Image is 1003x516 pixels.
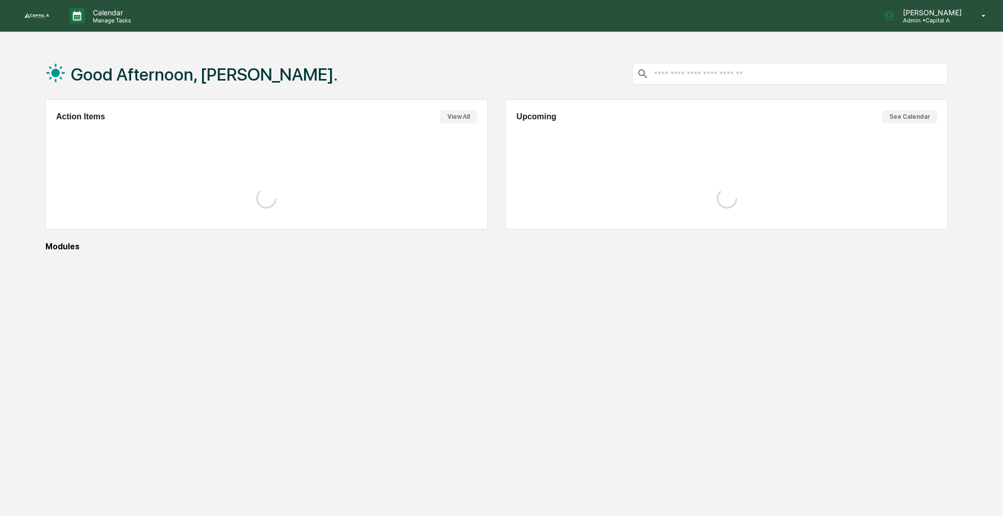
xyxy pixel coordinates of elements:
[45,242,948,251] div: Modules
[882,110,937,123] button: See Calendar
[56,112,105,121] h2: Action Items
[895,8,967,17] p: [PERSON_NAME]
[440,110,477,123] button: View All
[71,64,338,85] h1: Good Afternoon, [PERSON_NAME].
[516,112,556,121] h2: Upcoming
[895,17,967,24] p: Admin • Capital A
[24,13,49,18] img: logo
[85,8,136,17] p: Calendar
[85,17,136,24] p: Manage Tasks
